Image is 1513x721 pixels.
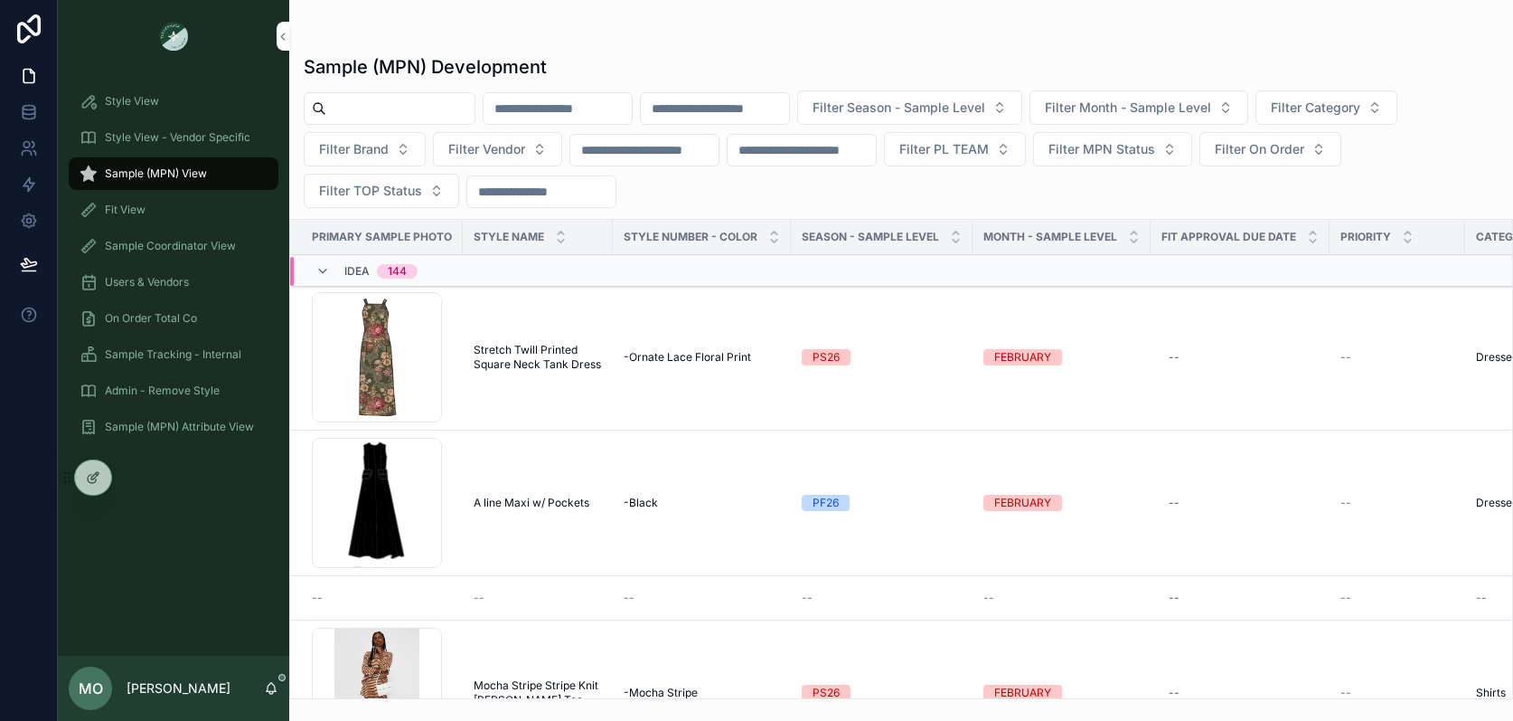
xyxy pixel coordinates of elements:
span: Sample (MPN) View [105,166,207,181]
span: Fit View [105,203,146,217]
button: Select Button [433,132,562,166]
a: PS26 [802,685,962,701]
div: FEBRUARY [994,349,1051,365]
a: -Mocha Stripe [624,686,780,700]
div: PS26 [813,349,840,365]
a: -- [1340,686,1454,700]
span: -- [1340,350,1351,365]
p: [PERSON_NAME] [127,679,230,697]
span: -Ornate Lace Floral Print [624,350,751,365]
a: -- [802,591,962,605]
a: A line Maxi w/ Pockets [474,496,602,510]
span: Idea [344,264,370,279]
a: Sample Tracking - Internal [69,338,278,371]
span: PRIORITY [1340,230,1391,244]
span: -- [474,591,484,605]
div: PS26 [813,685,840,701]
div: FEBRUARY [994,495,1051,511]
div: -- [1169,686,1179,700]
a: Users & Vendors [69,266,278,299]
span: Filter On Order [1215,140,1304,158]
a: -- [474,591,602,605]
span: Sample Coordinator View [105,239,236,253]
button: Select Button [1255,90,1397,125]
span: Filter TOP Status [319,182,422,200]
div: scrollable content [58,72,289,467]
div: 144 [388,264,407,279]
span: Primary Sample Photo [312,230,452,244]
a: FEBRUARY [983,495,1140,511]
div: -- [1169,496,1179,510]
span: Filter Season - Sample Level [813,99,985,117]
span: -- [1476,591,1487,605]
a: Sample (MPN) Attribute View [69,411,278,443]
a: -- [983,591,1140,605]
button: Select Button [304,132,426,166]
a: -- [1161,583,1319,612]
a: -- [1340,591,1454,605]
span: Filter PL TEAM [899,140,989,158]
a: -- [1340,496,1454,510]
h1: Sample (MPN) Development [304,54,547,80]
div: PF26 [813,495,839,511]
span: Fit Approval Due Date [1161,230,1296,244]
a: Style View - Vendor Specific [69,121,278,154]
span: Admin - Remove Style [105,384,220,398]
a: -- [1161,489,1319,517]
span: -- [1340,686,1351,700]
span: Style View - Vendor Specific [105,130,250,145]
a: -Ornate Lace Floral Print [624,350,780,365]
span: MONTH - SAMPLE LEVEL [983,230,1117,244]
span: Season - Sample Level [802,230,939,244]
span: Filter Month - Sample Level [1045,99,1211,117]
a: PS26 [802,349,962,365]
span: Sample Tracking - Internal [105,347,241,362]
span: Style Number - Color [624,230,757,244]
div: -- [1169,350,1179,365]
button: Select Button [1029,90,1248,125]
a: FEBRUARY [983,685,1140,701]
span: A line Maxi w/ Pockets [474,496,589,510]
a: -- [1161,343,1319,372]
span: Filter Vendor [448,140,525,158]
a: Fit View [69,194,278,226]
a: Sample Coordinator View [69,230,278,262]
span: Filter MPN Status [1048,140,1155,158]
span: Filter Brand [319,140,389,158]
span: Shirts [1476,686,1506,700]
span: On Order Total Co [105,311,197,326]
span: Style View [105,94,159,109]
a: -Black [624,496,780,510]
a: Style View [69,85,278,118]
a: -- [624,591,780,605]
span: -- [983,591,994,605]
a: -- [312,591,452,605]
span: -- [1340,496,1351,510]
span: Users & Vendors [105,275,189,289]
a: -- [1161,678,1319,707]
span: -Mocha Stripe [624,686,698,700]
a: Mocha Stripe Stripe Knit [PERSON_NAME] Tee [474,678,602,707]
button: Select Button [884,132,1026,166]
a: PF26 [802,495,962,511]
a: -- [1340,350,1454,365]
a: On Order Total Co [69,302,278,335]
img: App logo [159,22,188,51]
span: -- [1340,591,1351,605]
div: FEBRUARY [994,685,1051,701]
span: Style Name [474,230,544,244]
span: Filter Category [1271,99,1360,117]
a: Sample (MPN) View [69,157,278,190]
span: -- [802,591,813,605]
a: Stretch Twill Printed Square Neck Tank Dress [474,343,602,372]
a: Admin - Remove Style [69,375,278,407]
span: Sample (MPN) Attribute View [105,420,254,434]
span: -Black [624,496,658,510]
div: -- [1169,591,1179,605]
span: -- [624,591,634,605]
a: FEBRUARY [983,349,1140,365]
button: Select Button [797,90,1022,125]
button: Select Button [304,174,459,208]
